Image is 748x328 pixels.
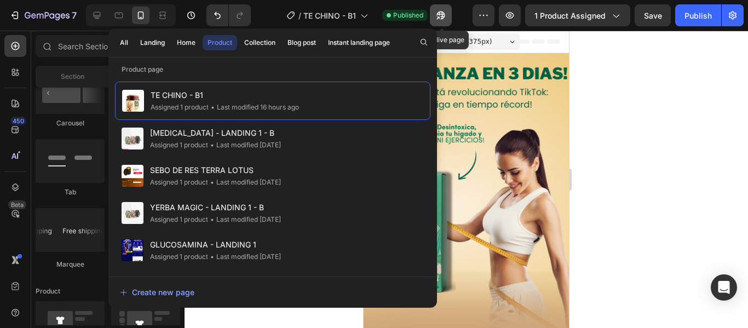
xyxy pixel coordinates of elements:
[61,72,84,82] span: Section
[283,35,321,50] button: Blog post
[210,141,214,149] span: •
[525,4,630,26] button: 1 product assigned
[150,164,281,177] span: SEBO DE RES TERRA LOTUS
[150,251,208,262] div: Assigned 1 product
[244,38,275,48] div: Collection
[364,31,569,328] iframe: Design area
[208,214,281,225] div: Last modified [DATE]
[684,10,712,21] div: Publish
[36,260,105,269] div: Marquee
[208,251,281,262] div: Last modified [DATE]
[150,201,281,214] span: YERBA MAGIC - LANDING 1 - B
[675,4,721,26] button: Publish
[206,4,251,26] div: Undo/Redo
[150,238,281,251] span: GLUCOSAMINA - LANDING 1
[393,10,423,20] span: Published
[108,64,437,75] p: Product page
[4,4,82,26] button: 7
[150,214,208,225] div: Assigned 1 product
[287,38,316,48] div: Blog post
[210,252,214,261] span: •
[36,187,105,197] div: Tab
[534,10,606,21] span: 1 product assigned
[210,178,214,186] span: •
[120,286,194,298] div: Create new page
[635,4,671,26] button: Save
[211,103,215,111] span: •
[209,102,299,113] div: Last modified 16 hours ago
[303,10,356,21] span: TE CHINO - B1
[208,140,281,151] div: Last modified [DATE]
[208,38,232,48] div: Product
[36,118,105,128] div: Carousel
[151,102,209,113] div: Assigned 1 product
[72,9,77,22] p: 7
[298,10,301,21] span: /
[203,35,237,50] button: Product
[10,117,26,125] div: 450
[150,126,281,140] span: [MEDICAL_DATA] - LANDING 1 - B
[208,177,281,188] div: Last modified [DATE]
[323,35,395,50] button: Instant landing page
[150,140,208,151] div: Assigned 1 product
[8,200,26,209] div: Beta
[119,281,426,303] button: Create new page
[711,274,737,301] div: Open Intercom Messenger
[36,286,60,296] span: Product
[239,35,280,50] button: Collection
[328,38,390,48] div: Instant landing page
[151,89,299,102] span: TE CHINO - B1
[644,11,662,20] span: Save
[150,177,208,188] div: Assigned 1 product
[210,215,214,223] span: •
